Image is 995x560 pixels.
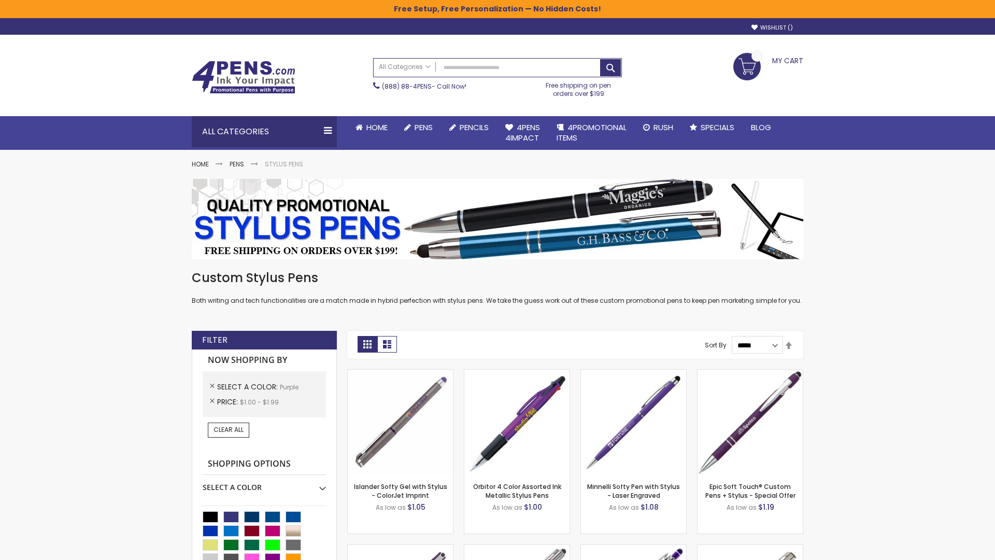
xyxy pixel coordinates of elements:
[354,482,447,499] a: Islander Softy Gel with Stylus - ColorJet Imprint
[464,370,570,475] img: Orbitor 4 Color Assorted Ink Metallic Stylus Pens-Purple
[382,82,432,91] a: (888) 88-4PENS
[280,383,298,391] span: Purple
[751,24,793,32] a: Wishlist
[464,369,570,378] a: Orbitor 4 Color Assorted Ink Metallic Stylus Pens-Purple
[653,122,673,133] span: Rush
[751,122,771,133] span: Blog
[698,369,803,378] a: 4P-MS8B-Purple
[705,482,795,499] a: Epic Soft Touch® Custom Pens + Stylus - Special Offer
[698,544,803,553] a: Tres-Chic Touch Pen - Standard Laser-Purple
[348,544,453,553] a: Avendale Velvet Touch Stylus Gel Pen-Purple
[214,425,244,434] span: Clear All
[192,179,803,259] img: Stylus Pens
[203,453,326,475] strong: Shopping Options
[192,270,803,305] div: Both writing and tech functionalities are a match made in hybrid perfection with stylus pens. We ...
[192,116,337,147] div: All Categories
[348,369,453,378] a: Islander Softy Gel with Stylus - ColorJet Imprint-Purple
[535,77,622,98] div: Free shipping on pen orders over $199
[758,502,774,512] span: $1.19
[203,475,326,493] div: Select A Color
[208,423,249,437] a: Clear All
[464,544,570,553] a: Tres-Chic with Stylus Metal Pen - Standard Laser-Purple
[347,116,396,139] a: Home
[609,503,639,512] span: As low as
[415,122,433,133] span: Pens
[473,482,561,499] a: Orbitor 4 Color Assorted Ink Metallic Stylus Pens
[681,116,743,139] a: Specials
[358,336,377,353] strong: Grid
[492,503,522,512] span: As low as
[366,122,388,133] span: Home
[202,334,228,346] strong: Filter
[698,370,803,475] img: 4P-MS8B-Purple
[497,116,548,150] a: 4Pens4impact
[217,382,280,392] span: Select A Color
[581,370,686,475] img: Minnelli Softy Pen with Stylus - Laser Engraved-Purple
[587,482,680,499] a: Minnelli Softy Pen with Stylus - Laser Engraved
[192,61,295,94] img: 4Pens Custom Pens and Promotional Products
[743,116,779,139] a: Blog
[505,122,540,143] span: 4Pens 4impact
[376,503,406,512] span: As low as
[635,116,681,139] a: Rush
[557,122,627,143] span: 4PROMOTIONAL ITEMS
[374,59,436,76] a: All Categories
[460,122,489,133] span: Pencils
[701,122,734,133] span: Specials
[548,116,635,150] a: 4PROMOTIONALITEMS
[705,341,727,349] label: Sort By
[641,502,659,512] span: $1.08
[240,398,279,407] span: $1.00 - $1.99
[192,160,209,169] a: Home
[581,544,686,553] a: Phoenix Softy with Stylus Pen - Laser-Purple
[581,369,686,378] a: Minnelli Softy Pen with Stylus - Laser Engraved-Purple
[217,397,240,407] span: Price
[441,116,497,139] a: Pencils
[407,502,425,512] span: $1.05
[382,82,466,91] span: - Call Now!
[524,502,542,512] span: $1.00
[265,160,303,169] strong: Stylus Pens
[348,370,453,475] img: Islander Softy Gel with Stylus - ColorJet Imprint-Purple
[230,160,244,169] a: Pens
[727,503,757,512] span: As low as
[379,63,431,71] span: All Categories
[192,270,803,286] h1: Custom Stylus Pens
[396,116,441,139] a: Pens
[203,349,326,371] strong: Now Shopping by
